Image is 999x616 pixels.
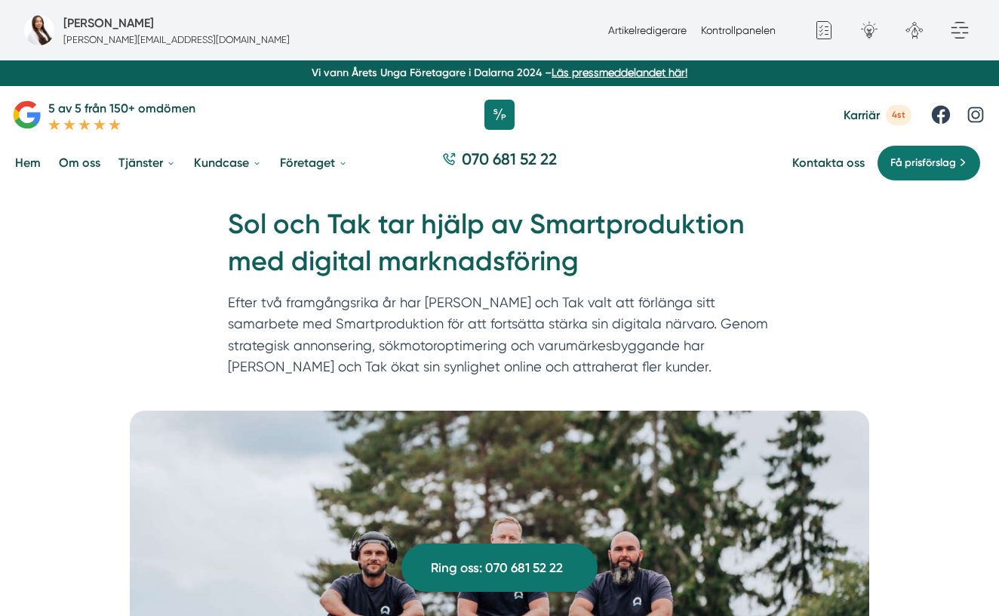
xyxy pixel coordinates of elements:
[401,544,598,592] a: Ring oss: 070 681 52 22
[48,99,195,118] p: 5 av 5 från 150+ omdömen
[844,105,911,125] a: Karriär 4st
[462,148,557,170] span: 070 681 52 22
[56,143,103,182] a: Om oss
[228,292,771,386] p: Efter två framgångsrika år har [PERSON_NAME] och Tak valt att förlänga sitt samarbete med Smartpr...
[608,24,687,36] a: Artikelredigerare
[436,148,563,177] a: 070 681 52 22
[228,206,771,291] h1: Sol och Tak tar hjälp av Smartproduktion med digital marknadsföring
[431,558,563,578] span: Ring oss: 070 681 52 22
[890,155,956,171] span: Få prisförslag
[886,105,911,125] span: 4st
[552,66,687,79] a: Läs pressmeddelandet här!
[12,143,44,182] a: Hem
[792,156,865,170] a: Kontakta oss
[6,65,993,80] p: Vi vann Årets Unga Företagare i Dalarna 2024 –
[877,145,981,181] a: Få prisförslag
[63,32,290,47] p: [PERSON_NAME][EMAIL_ADDRESS][DOMAIN_NAME]
[191,143,265,182] a: Kundcase
[63,14,154,32] h5: Administratör
[701,24,776,36] a: Kontrollpanelen
[277,143,351,182] a: Företaget
[24,15,54,45] img: foretagsbild-pa-smartproduktion-ett-foretag-i-dalarnas-lan.jpg
[115,143,179,182] a: Tjänster
[844,108,880,122] span: Karriär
